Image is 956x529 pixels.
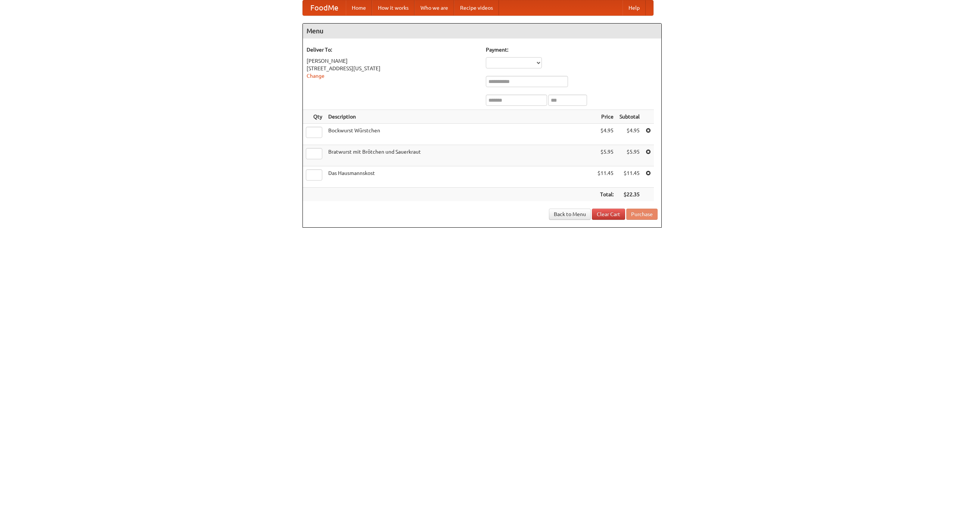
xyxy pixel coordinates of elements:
[626,209,658,220] button: Purchase
[617,188,643,202] th: $22.35
[372,0,415,15] a: How it works
[346,0,372,15] a: Home
[617,166,643,188] td: $11.45
[617,124,643,145] td: $4.95
[325,145,595,166] td: Bratwurst mit Brötchen und Sauerkraut
[549,209,591,220] a: Back to Menu
[595,124,617,145] td: $4.95
[325,110,595,124] th: Description
[307,73,325,79] a: Change
[307,46,478,53] h5: Deliver To:
[303,24,661,39] h4: Menu
[595,166,617,188] td: $11.45
[617,145,643,166] td: $5.95
[307,65,478,72] div: [STREET_ADDRESS][US_STATE]
[415,0,454,15] a: Who we are
[617,110,643,124] th: Subtotal
[303,110,325,124] th: Qty
[592,209,625,220] a: Clear Cart
[623,0,646,15] a: Help
[595,110,617,124] th: Price
[303,0,346,15] a: FoodMe
[595,188,617,202] th: Total:
[325,124,595,145] td: Bockwurst Würstchen
[486,46,658,53] h5: Payment:
[595,145,617,166] td: $5.95
[454,0,499,15] a: Recipe videos
[307,57,478,65] div: [PERSON_NAME]
[325,166,595,188] td: Das Hausmannskost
